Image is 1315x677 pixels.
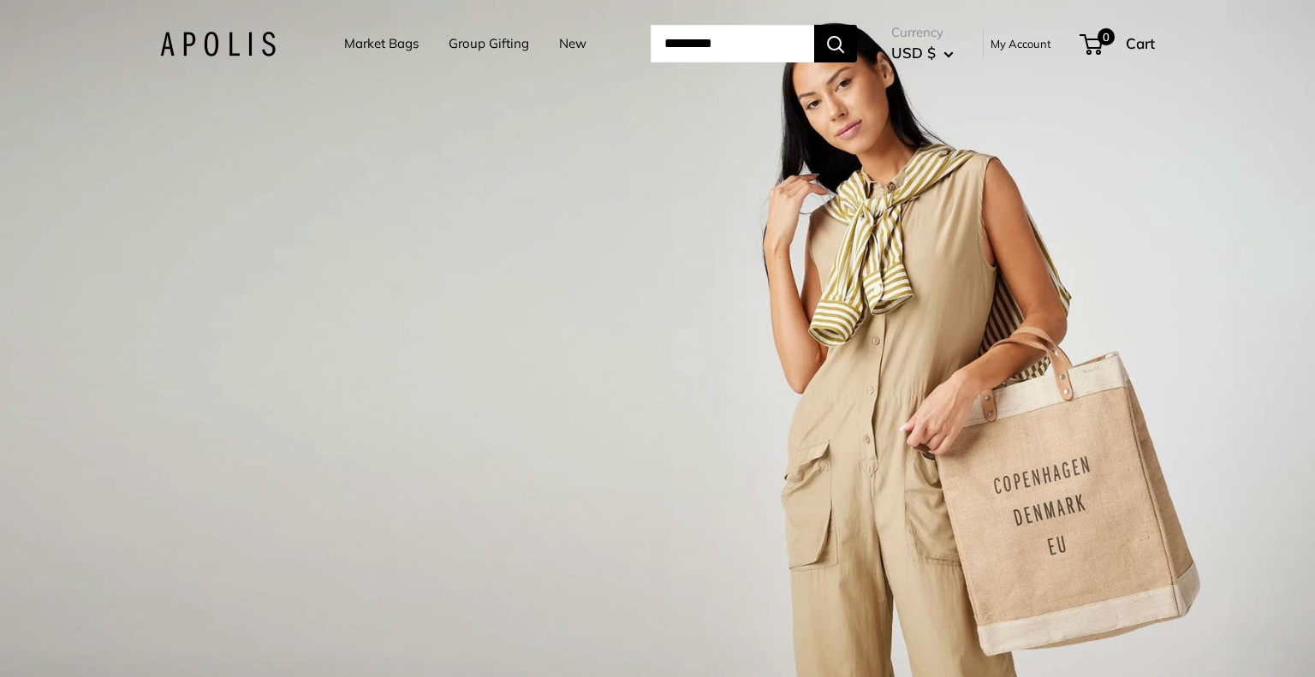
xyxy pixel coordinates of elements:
[891,21,954,45] span: Currency
[344,32,419,56] a: Market Bags
[891,39,954,67] button: USD $
[651,25,814,62] input: Search...
[1126,34,1155,52] span: Cart
[814,25,857,62] button: Search
[1081,30,1155,57] a: 0 Cart
[1098,28,1115,45] span: 0
[991,33,1051,54] a: My Account
[891,44,936,62] span: USD $
[449,32,529,56] a: Group Gifting
[559,32,586,56] a: New
[160,32,276,56] img: Apolis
